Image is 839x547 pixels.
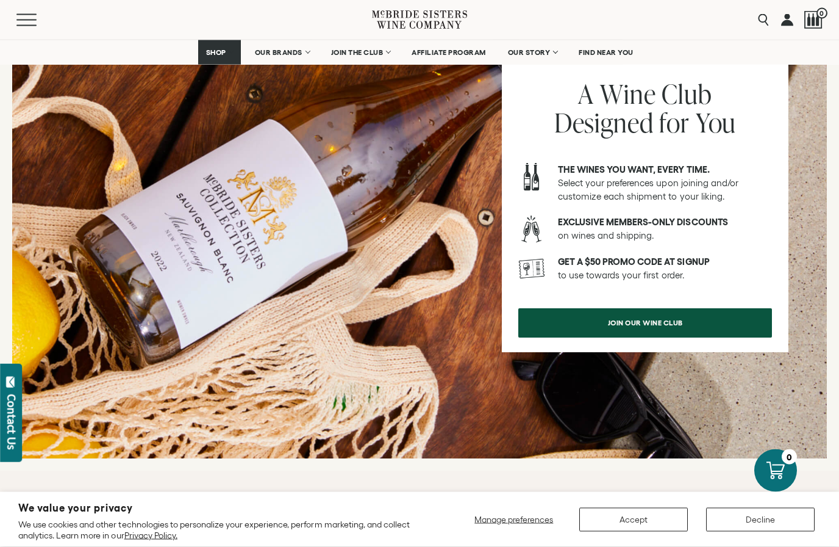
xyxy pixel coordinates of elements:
button: Decline [706,508,815,532]
p: Select your preferences upon joining and/or customize each shipment to your liking. [558,164,772,204]
span: OUR BRANDS [255,48,302,57]
span: AFFILIATE PROGRAM [412,48,486,57]
span: You [696,105,737,141]
button: Accept [579,508,688,532]
div: Contact Us [5,394,18,450]
span: Manage preferences [474,515,553,524]
a: JOIN THE CLUB [323,40,398,65]
h2: We value your privacy [18,503,427,513]
strong: Get a $50 promo code at signup [558,257,710,267]
strong: The wines you want, every time. [558,165,710,175]
button: Mobile Menu Trigger [16,14,60,26]
a: AFFILIATE PROGRAM [404,40,494,65]
span: join our wine club [587,311,704,335]
span: SHOP [206,48,227,57]
span: A [578,76,594,112]
span: 0 [816,8,827,19]
a: FIND NEAR YOU [571,40,641,65]
a: SHOP [198,40,241,65]
div: 0 [782,449,797,465]
a: OUR STORY [500,40,565,65]
p: on wines and shipping. [558,216,772,243]
span: JOIN THE CLUB [331,48,384,57]
span: OUR STORY [508,48,551,57]
a: join our wine club [518,309,772,338]
span: Wine [600,76,655,112]
span: Club [662,76,712,112]
span: for [659,105,690,141]
p: to use towards your first order. [558,256,772,283]
a: OUR BRANDS [247,40,317,65]
h2: Join our journey [24,491,380,510]
button: Manage preferences [467,508,561,532]
span: FIND NEAR YOU [579,48,634,57]
p: We use cookies and other technologies to personalize your experience, perform marketing, and coll... [18,519,427,541]
span: Designed [554,105,654,141]
a: Privacy Policy. [124,531,177,540]
strong: Exclusive members-only discounts [558,217,728,228]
